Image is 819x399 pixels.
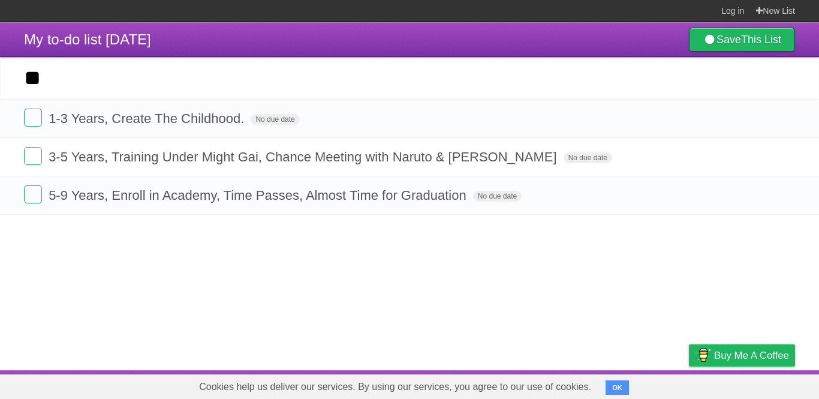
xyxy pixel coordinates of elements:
span: No due date [473,191,522,202]
b: This List [741,34,781,46]
span: Cookies help us deliver our services. By using our services, you agree to our use of cookies. [187,375,603,399]
span: No due date [251,114,299,125]
a: Developers [569,373,618,396]
a: Privacy [673,373,704,396]
a: SaveThis List [689,28,795,52]
label: Done [24,147,42,165]
a: About [529,373,555,396]
label: Done [24,185,42,203]
span: My to-do list [DATE] [24,31,151,47]
span: 1-3 Years, Create The Childhood. [49,111,247,126]
a: Suggest a feature [719,373,795,396]
span: 5-9 Years, Enroll in Academy, Time Passes, Almost Time for Graduation [49,188,469,203]
a: Buy me a coffee [689,344,795,367]
button: OK [606,380,629,395]
span: No due date [564,152,612,163]
span: Buy me a coffee [714,345,789,366]
span: 3-5 Years, Training Under Might Gai, Chance Meeting with Naruto & [PERSON_NAME] [49,149,559,164]
label: Done [24,109,42,127]
img: Buy me a coffee [695,345,711,365]
a: Terms [633,373,659,396]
